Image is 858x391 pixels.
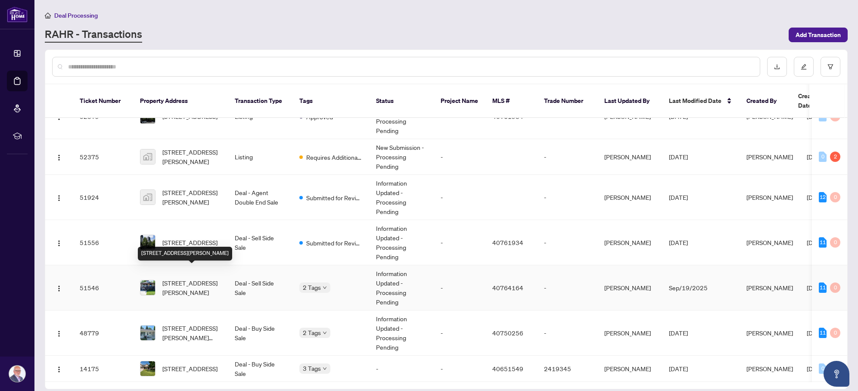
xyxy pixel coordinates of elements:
span: [STREET_ADDRESS][PERSON_NAME] [162,188,221,207]
div: [STREET_ADDRESS][PERSON_NAME] [138,247,232,261]
span: 3 Tags [303,363,321,373]
span: [PERSON_NAME] [746,193,793,201]
th: Project Name [434,84,485,118]
span: [DATE] [669,239,688,246]
span: 40750256 [492,329,523,337]
span: 40764164 [492,284,523,292]
div: 0 [819,363,827,374]
td: Deal - Buy Side Sale [228,356,292,382]
th: Tags [292,84,369,118]
th: Trade Number [537,84,597,118]
div: 0 [819,152,827,162]
span: down [323,331,327,335]
span: 40651549 [492,365,523,372]
td: [PERSON_NAME] [597,356,662,382]
span: down [323,366,327,371]
span: Submitted for Review [306,193,362,202]
img: Profile Icon [9,366,25,382]
span: [DATE] [669,193,688,201]
div: 11 [819,328,827,338]
td: Information Updated - Processing Pending [369,265,434,310]
td: - [434,265,485,310]
span: home [45,12,51,19]
span: [STREET_ADDRESS] [162,364,218,373]
span: [PERSON_NAME] [746,365,793,372]
img: thumbnail-img [140,190,155,205]
span: download [774,64,780,70]
td: Deal - Sell Side Sale [228,265,292,310]
span: [DATE] [807,153,826,161]
span: [STREET_ADDRESS] [162,238,218,247]
td: - [537,175,597,220]
th: Property Address [133,84,228,118]
button: Logo [52,190,66,204]
td: Information Updated - Processing Pending [369,310,434,356]
td: - [434,310,485,356]
span: Requires Additional Docs [306,152,362,162]
img: thumbnail-img [140,326,155,340]
div: 0 [830,282,840,293]
span: [STREET_ADDRESS][PERSON_NAME][PERSON_NAME] [162,323,221,342]
td: Information Updated - Processing Pending [369,175,434,220]
img: thumbnail-img [140,235,155,250]
td: 51546 [73,265,133,310]
span: [DATE] [669,365,688,372]
td: - [537,139,597,175]
td: - [537,220,597,265]
span: [PERSON_NAME] [746,239,793,246]
span: [PERSON_NAME] [746,329,793,337]
span: 40761934 [492,239,523,246]
span: [DATE] [807,193,826,201]
td: 52375 [73,139,133,175]
button: download [767,57,787,77]
button: Add Transaction [789,28,848,42]
div: 2 [830,152,840,162]
button: Logo [52,150,66,164]
th: Last Modified Date [662,84,740,118]
button: Logo [52,281,66,295]
span: 2 Tags [303,282,321,292]
div: 12 [819,192,827,202]
button: Open asap [824,361,849,387]
img: Logo [56,366,62,373]
td: 48779 [73,310,133,356]
img: thumbnail-img [140,149,155,164]
span: [DATE] [807,329,826,337]
button: filter [821,57,840,77]
td: 14175 [73,356,133,382]
th: Last Updated By [597,84,662,118]
span: Add Transaction [796,28,841,42]
div: 0 [830,192,840,202]
span: Deal Processing [54,12,98,19]
img: thumbnail-img [140,280,155,295]
th: Transaction Type [228,84,292,118]
img: Logo [56,330,62,337]
span: Last Modified Date [669,96,721,106]
td: - [434,175,485,220]
span: Created Date [798,91,834,110]
span: [DATE] [669,153,688,161]
td: - [537,265,597,310]
button: edit [794,57,814,77]
th: Created Date [791,84,852,118]
th: Created By [740,84,791,118]
button: Logo [52,362,66,375]
td: - [434,139,485,175]
div: 11 [819,282,827,293]
img: Logo [56,154,62,161]
td: 51924 [73,175,133,220]
td: - [434,220,485,265]
td: New Submission - Processing Pending [369,139,434,175]
span: filter [827,64,833,70]
a: RAHR - Transactions [45,27,142,43]
td: - [369,356,434,382]
span: edit [801,64,807,70]
td: 51556 [73,220,133,265]
td: [PERSON_NAME] [597,265,662,310]
span: [DATE] [669,329,688,337]
span: [STREET_ADDRESS][PERSON_NAME] [162,147,221,166]
div: 0 [830,328,840,338]
th: MLS # [485,84,537,118]
th: Status [369,84,434,118]
td: - [537,310,597,356]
